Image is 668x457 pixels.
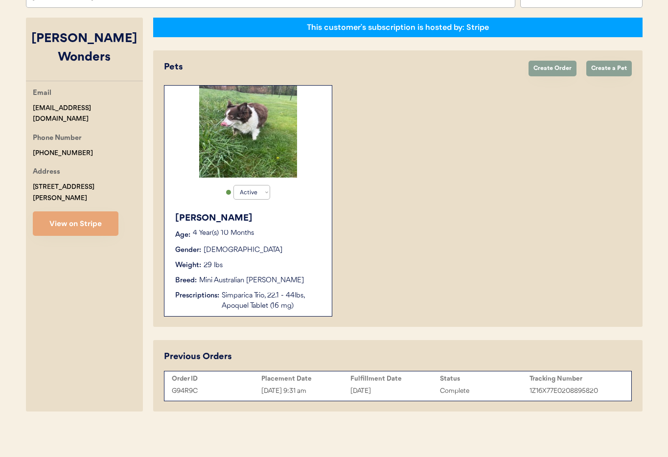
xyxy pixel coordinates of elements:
[199,86,297,178] img: image.jpg
[175,291,219,301] div: Prescriptions:
[33,211,118,236] button: View on Stripe
[33,88,51,100] div: Email
[529,61,576,76] button: Create Order
[350,386,440,397] div: [DATE]
[33,103,143,125] div: [EMAIL_ADDRESS][DOMAIN_NAME]
[26,30,143,67] div: [PERSON_NAME] Wonders
[261,386,351,397] div: [DATE] 9:31 am
[193,230,322,237] p: 4 Year(s) 10 Months
[440,386,530,397] div: Complete
[33,166,60,179] div: Address
[33,182,143,204] div: [STREET_ADDRESS][PERSON_NAME]
[199,275,304,286] div: Mini Australian [PERSON_NAME]
[164,350,232,364] div: Previous Orders
[261,375,351,383] div: Placement Date
[164,61,519,74] div: Pets
[530,386,619,397] div: 1Z16X77E0208895820
[307,22,489,33] div: This customer's subscription is hosted by: Stripe
[350,375,440,383] div: Fulfillment Date
[204,260,223,271] div: 29 lbs
[175,212,322,225] div: [PERSON_NAME]
[175,260,201,271] div: Weight:
[175,230,190,240] div: Age:
[172,375,261,383] div: Order ID
[222,291,322,311] div: Simparica Trio, 22.1 - 44lbs, Apoquel Tablet (16 mg)
[204,245,282,255] div: [DEMOGRAPHIC_DATA]
[530,375,619,383] div: Tracking Number
[172,386,261,397] div: G94R9C
[586,61,632,76] button: Create a Pet
[175,275,197,286] div: Breed:
[33,133,82,145] div: Phone Number
[33,148,93,159] div: [PHONE_NUMBER]
[175,245,201,255] div: Gender:
[440,375,530,383] div: Status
